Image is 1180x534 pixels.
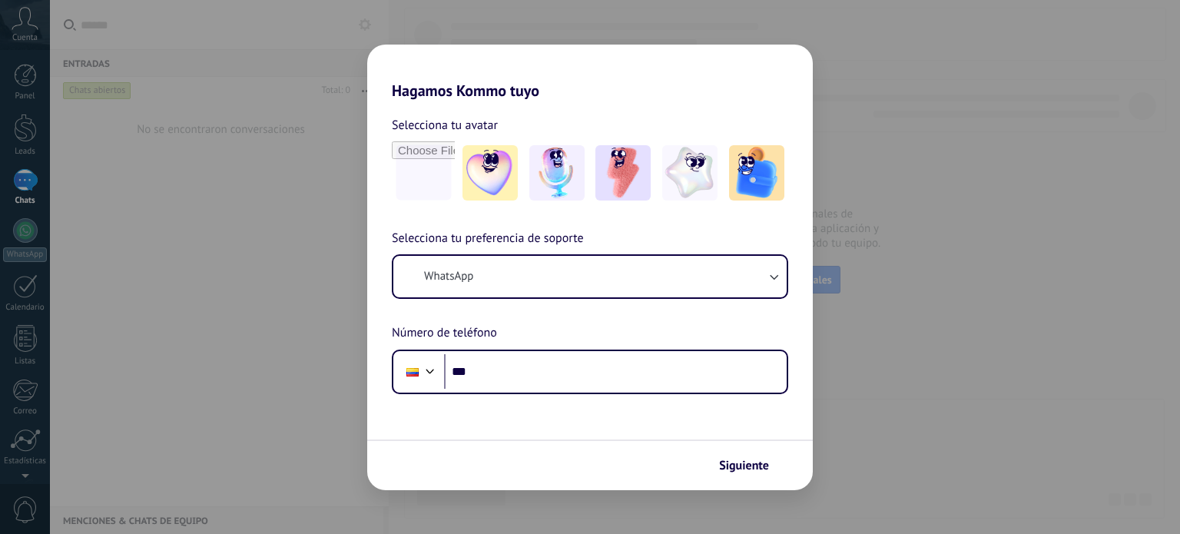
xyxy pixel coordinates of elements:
[712,453,790,479] button: Siguiente
[392,323,497,343] span: Número de teléfono
[392,115,498,135] span: Selecciona tu avatar
[529,145,585,201] img: -2.jpeg
[595,145,651,201] img: -3.jpeg
[462,145,518,201] img: -1.jpeg
[392,229,584,249] span: Selecciona tu preferencia de soporte
[719,460,769,471] span: Siguiente
[398,356,427,388] div: Colombia: + 57
[367,45,813,100] h2: Hagamos Kommo tuyo
[393,256,787,297] button: WhatsApp
[662,145,718,201] img: -4.jpeg
[424,269,473,284] span: WhatsApp
[729,145,784,201] img: -5.jpeg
